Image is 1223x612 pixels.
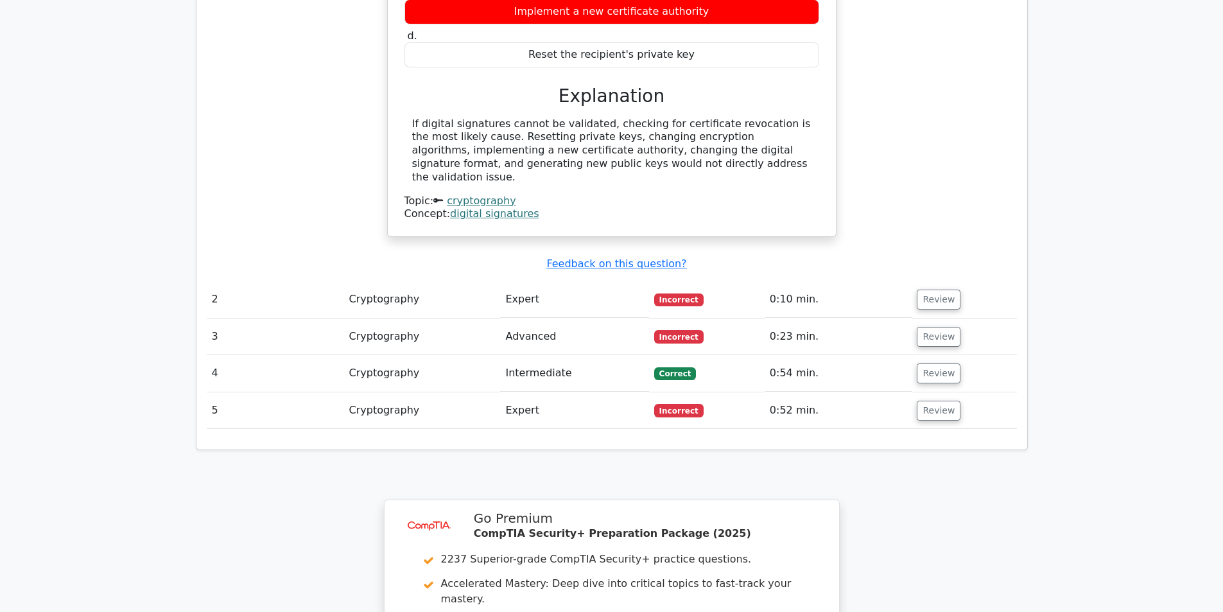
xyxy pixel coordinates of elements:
td: Expert [500,281,648,318]
span: d. [408,30,417,42]
button: Review [917,401,960,421]
span: Incorrect [654,330,704,343]
div: If digital signatures cannot be validated, checking for certificate revocation is the most likely... [412,118,811,184]
td: 2 [207,281,344,318]
td: Intermediate [500,355,648,392]
td: Advanced [500,319,648,355]
td: 0:54 min. [765,355,912,392]
td: 3 [207,319,344,355]
h3: Explanation [412,85,811,107]
div: Reset the recipient's private key [404,42,819,67]
span: Correct [654,367,696,380]
a: digital signatures [450,207,539,220]
button: Review [917,290,960,310]
td: Cryptography [344,319,501,355]
td: 0:10 min. [765,281,912,318]
td: Cryptography [344,281,501,318]
a: Feedback on this question? [546,258,686,270]
button: Review [917,327,960,347]
td: 0:23 min. [765,319,912,355]
div: Concept: [404,207,819,221]
td: 0:52 min. [765,392,912,429]
td: 4 [207,355,344,392]
span: Incorrect [654,293,704,306]
button: Review [917,363,960,383]
td: Cryptography [344,392,501,429]
td: Expert [500,392,648,429]
td: 5 [207,392,344,429]
a: cryptography [447,195,516,207]
div: Topic: [404,195,819,208]
td: Cryptography [344,355,501,392]
span: Incorrect [654,404,704,417]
